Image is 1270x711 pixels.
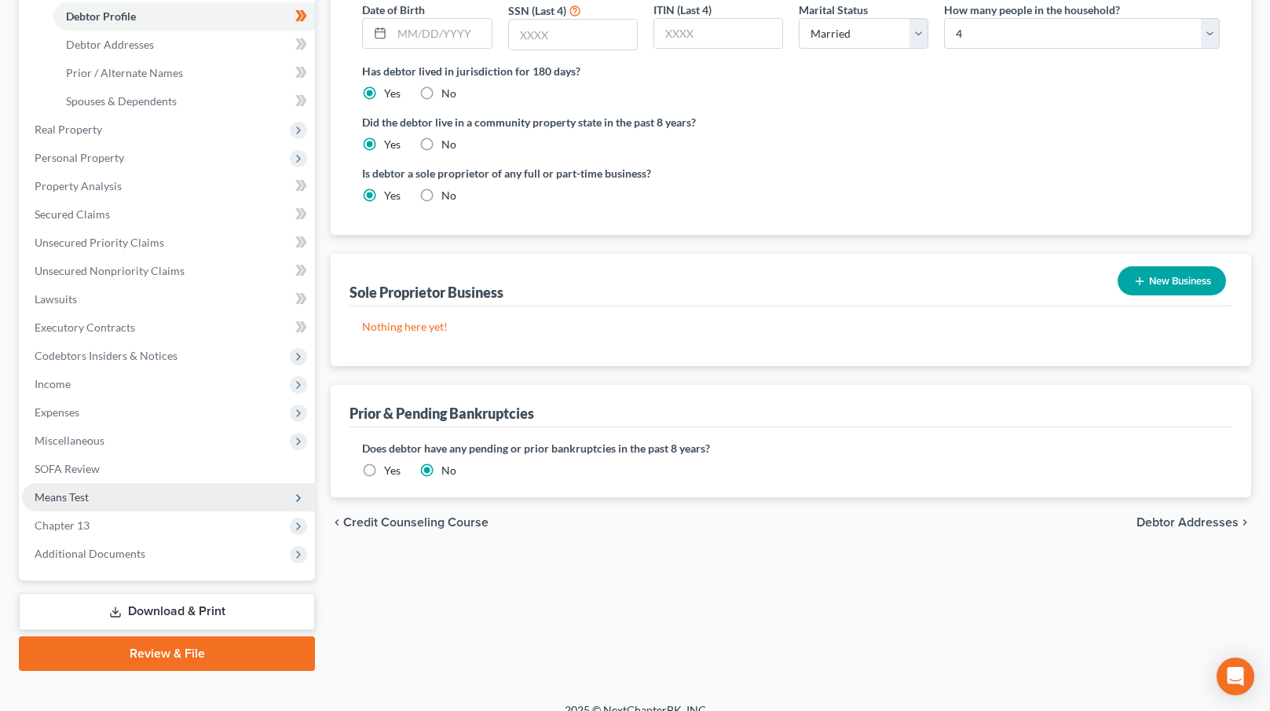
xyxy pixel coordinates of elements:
[66,66,183,79] span: Prior / Alternate Names
[35,264,185,277] span: Unsecured Nonpriority Claims
[384,86,401,101] label: Yes
[53,87,315,115] a: Spouses & Dependents
[22,455,315,483] a: SOFA Review
[19,593,315,630] a: Download & Print
[799,2,868,18] label: Marital Status
[35,490,89,504] span: Means Test
[35,321,135,334] span: Executory Contracts
[509,20,637,49] input: XXXX
[384,188,401,203] label: Yes
[392,19,491,49] input: MM/DD/YYYY
[384,463,401,478] label: Yes
[19,636,315,671] a: Review & File
[66,9,136,23] span: Debtor Profile
[441,463,456,478] label: No
[343,516,489,529] span: Credit Counseling Course
[35,519,90,532] span: Chapter 13
[22,200,315,229] a: Secured Claims
[35,547,145,560] span: Additional Documents
[22,229,315,257] a: Unsecured Priority Claims
[362,319,1220,335] p: Nothing here yet!
[362,2,425,18] label: Date of Birth
[35,462,100,475] span: SOFA Review
[53,2,315,31] a: Debtor Profile
[35,377,71,390] span: Income
[384,137,401,152] label: Yes
[66,38,154,51] span: Debtor Addresses
[35,236,164,249] span: Unsecured Priority Claims
[1217,658,1254,695] div: Open Intercom Messenger
[35,292,77,306] span: Lawsuits
[53,59,315,87] a: Prior / Alternate Names
[35,405,79,419] span: Expenses
[1136,516,1251,529] button: Debtor Addresses chevron_right
[35,179,122,192] span: Property Analysis
[22,313,315,342] a: Executory Contracts
[441,137,456,152] label: No
[350,404,534,423] div: Prior & Pending Bankruptcies
[35,123,102,136] span: Real Property
[653,2,712,18] label: ITIN (Last 4)
[441,188,456,203] label: No
[22,285,315,313] a: Lawsuits
[1118,266,1226,295] button: New Business
[362,114,1220,130] label: Did the debtor live in a community property state in the past 8 years?
[654,19,782,49] input: XXXX
[350,283,503,302] div: Sole Proprietor Business
[66,94,177,108] span: Spouses & Dependents
[35,349,178,362] span: Codebtors Insiders & Notices
[1239,516,1251,529] i: chevron_right
[362,63,1220,79] label: Has debtor lived in jurisdiction for 180 days?
[508,2,566,19] label: SSN (Last 4)
[441,86,456,101] label: No
[22,257,315,285] a: Unsecured Nonpriority Claims
[331,516,489,529] button: chevron_left Credit Counseling Course
[944,2,1120,18] label: How many people in the household?
[35,207,110,221] span: Secured Claims
[331,516,343,529] i: chevron_left
[35,151,124,164] span: Personal Property
[362,165,783,181] label: Is debtor a sole proprietor of any full or part-time business?
[53,31,315,59] a: Debtor Addresses
[362,440,1220,456] label: Does debtor have any pending or prior bankruptcies in the past 8 years?
[1136,516,1239,529] span: Debtor Addresses
[35,434,104,447] span: Miscellaneous
[22,172,315,200] a: Property Analysis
